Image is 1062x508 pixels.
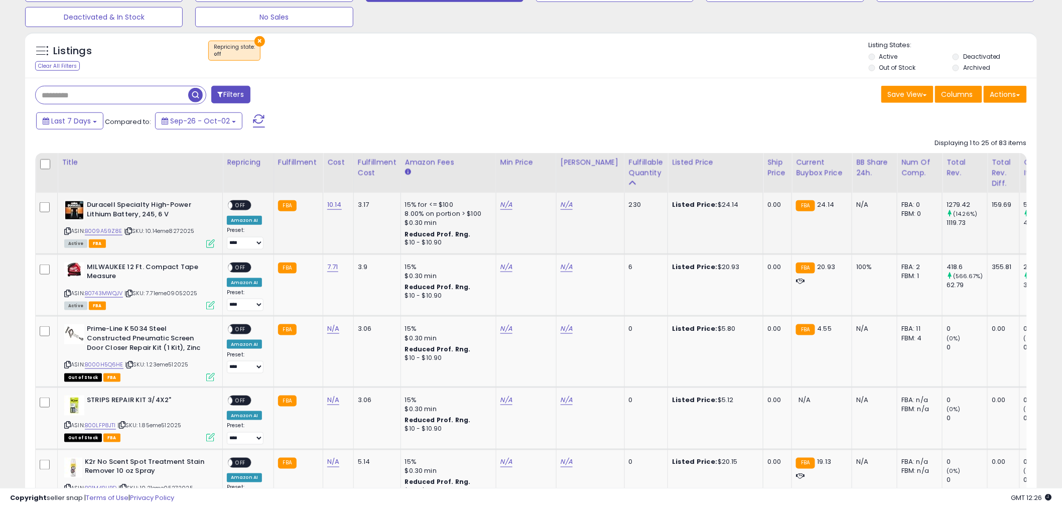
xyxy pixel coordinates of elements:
[947,414,987,423] div: 0
[947,476,987,485] div: 0
[254,36,265,47] button: ×
[232,396,248,405] span: OFF
[87,324,209,355] b: Prime-Line K 5034 Steel Constructed Pneumatic Screen Door Closer Repair Kit (1 Kit), Zinc
[64,263,84,277] img: 41X61zfs5xL._SL40_.jpg
[672,458,755,467] div: $20.15
[405,354,488,362] div: $10 - $10.90
[901,209,935,218] div: FBM: 0
[64,324,215,380] div: ASIN:
[35,61,80,71] div: Clear All Filters
[87,396,209,408] b: STRIPS REPAIR KIT 3/4X2"
[64,302,87,310] span: All listings currently available for purchase on Amazon
[405,168,411,177] small: Amazon Fees.
[561,157,620,168] div: [PERSON_NAME]
[767,458,784,467] div: 0.00
[1024,405,1038,413] small: (0%)
[130,493,174,502] a: Privacy Policy
[1011,493,1052,502] span: 2025-10-10 12:26 GMT
[561,200,573,210] a: N/A
[672,324,755,333] div: $5.80
[53,44,92,58] h5: Listings
[818,324,832,333] span: 4.55
[935,86,982,103] button: Columns
[278,200,297,211] small: FBA
[405,396,488,405] div: 15%
[36,112,103,130] button: Last 7 Days
[629,157,663,178] div: Fulfillable Quantity
[818,457,832,467] span: 19.13
[796,157,848,178] div: Current Buybox Price
[227,422,266,445] div: Preset:
[327,457,339,467] a: N/A
[767,157,787,178] div: Ship Price
[227,157,270,168] div: Repricing
[85,458,207,479] b: K2r No Scent Spot Treatment Stain Remover 10 oz Spray
[327,200,342,210] a: 10.14
[214,51,255,58] div: off
[901,334,935,343] div: FBM: 4
[155,112,242,130] button: Sep-26 - Oct-02
[992,458,1012,467] div: 0.00
[500,395,512,405] a: N/A
[227,473,262,482] div: Amazon AI
[85,289,123,298] a: B0743MWQJV
[947,343,987,352] div: 0
[103,434,120,442] span: FBA
[879,52,898,61] label: Active
[405,238,488,247] div: $10 - $10.90
[232,263,248,272] span: OFF
[953,272,983,280] small: (566.67%)
[935,139,1027,148] div: Displaying 1 to 25 of 83 items
[818,200,835,209] span: 24.14
[796,458,815,469] small: FBA
[358,200,393,209] div: 3.17
[358,263,393,272] div: 3.9
[227,351,266,374] div: Preset:
[767,396,784,405] div: 0.00
[947,467,961,475] small: (0%)
[500,200,512,210] a: N/A
[214,43,255,58] span: Repricing state :
[405,324,488,333] div: 15%
[227,278,262,287] div: Amazon AI
[947,324,987,333] div: 0
[405,283,471,291] b: Reduced Prof. Rng.
[947,157,983,178] div: Total Rev.
[561,324,573,334] a: N/A
[818,262,836,272] span: 20.93
[405,218,488,227] div: $0.30 min
[103,373,120,382] span: FBA
[62,157,218,168] div: Title
[1024,157,1060,178] div: Ordered Items
[278,458,297,469] small: FBA
[881,86,934,103] button: Save View
[947,334,961,342] small: (0%)
[947,396,987,405] div: 0
[358,157,396,178] div: Fulfillment Cost
[405,478,471,486] b: Reduced Prof. Rng.
[405,405,488,414] div: $0.30 min
[796,324,815,335] small: FBA
[500,457,512,467] a: N/A
[64,263,215,309] div: ASIN:
[947,263,987,272] div: 418.6
[901,272,935,281] div: FBM: 1
[963,52,1001,61] label: Deactivated
[672,324,718,333] b: Listed Price:
[327,395,339,405] a: N/A
[672,395,718,405] b: Listed Price:
[672,200,718,209] b: Listed Price:
[125,360,188,368] span: | SKU: 1.23eme512025
[901,467,935,476] div: FBM: n/a
[64,373,102,382] span: All listings that are currently out of stock and unavailable for purchase on Amazon
[879,63,916,72] label: Out of Stock
[629,200,660,209] div: 230
[1024,467,1038,475] small: (0%)
[85,360,123,369] a: B000H5Q6HE
[901,157,938,178] div: Num of Comp.
[227,227,266,249] div: Preset:
[358,458,393,467] div: 5.14
[405,272,488,281] div: $0.30 min
[561,457,573,467] a: N/A
[963,63,990,72] label: Archived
